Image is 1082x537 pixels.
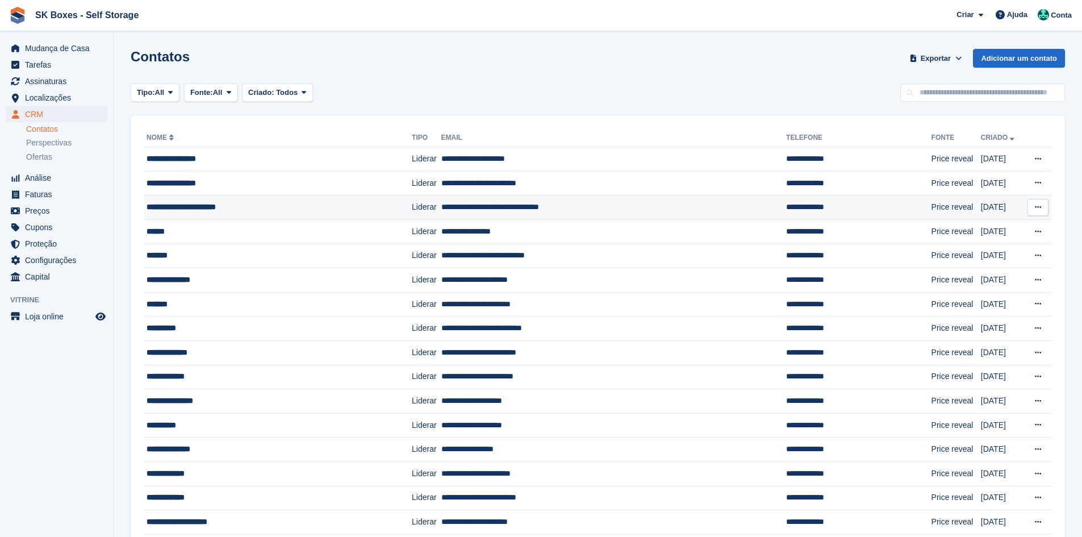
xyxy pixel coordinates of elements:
[981,134,1017,141] a: Criado
[248,88,274,97] span: Criado:
[931,340,981,365] td: Price reveal
[25,106,93,122] span: CRM
[931,171,981,195] td: Price reveal
[25,309,93,324] span: Loja online
[931,413,981,438] td: Price reveal
[412,219,441,244] td: Liderar
[931,486,981,510] td: Price reveal
[10,294,113,306] span: Vitrine
[25,203,93,219] span: Preços
[25,40,93,56] span: Mudança de Casa
[6,186,107,202] a: menu
[25,269,93,285] span: Capital
[242,84,313,102] button: Criado: Todos
[147,134,176,141] a: Nome
[25,170,93,186] span: Análise
[9,7,26,24] img: stora-icon-8386f47178a22dfd0bd8f6a31ec36ba5ce8667c1dd55bd0f319d3a0aa187defe.svg
[26,138,72,148] span: Perspectivas
[981,365,1023,389] td: [DATE]
[412,244,441,268] td: Liderar
[412,510,441,535] td: Liderar
[973,49,1065,68] a: Adicionar um contato
[931,438,981,462] td: Price reveal
[412,486,441,510] td: Liderar
[412,413,441,438] td: Liderar
[25,57,93,73] span: Tarefas
[31,6,143,24] a: SK Boxes - Self Storage
[981,438,1023,462] td: [DATE]
[6,203,107,219] a: menu
[6,236,107,252] a: menu
[155,87,165,98] span: All
[25,90,93,106] span: Localizações
[931,195,981,220] td: Price reveal
[94,310,107,323] a: Loja de pré-visualização
[412,268,441,293] td: Liderar
[6,252,107,268] a: menu
[412,461,441,486] td: Liderar
[6,269,107,285] a: menu
[1038,9,1049,20] img: SK Boxes - Comercial
[137,87,155,98] span: Tipo:
[6,73,107,89] a: menu
[931,317,981,341] td: Price reveal
[981,340,1023,365] td: [DATE]
[931,389,981,414] td: Price reveal
[931,461,981,486] td: Price reveal
[981,461,1023,486] td: [DATE]
[931,510,981,535] td: Price reveal
[1007,9,1027,20] span: Ajuda
[412,389,441,414] td: Liderar
[26,152,52,163] span: Ofertas
[931,244,981,268] td: Price reveal
[981,219,1023,244] td: [DATE]
[412,365,441,389] td: Liderar
[184,84,237,102] button: Fonte: All
[931,219,981,244] td: Price reveal
[131,84,179,102] button: Tipo: All
[6,106,107,122] a: menu
[956,9,974,20] span: Criar
[412,292,441,317] td: Liderar
[921,53,951,64] span: Exportar
[931,129,981,147] th: Fonte
[931,147,981,172] td: Price reveal
[907,49,964,68] button: Exportar
[981,268,1023,293] td: [DATE]
[981,486,1023,510] td: [DATE]
[25,252,93,268] span: Configurações
[6,219,107,235] a: menu
[6,40,107,56] a: menu
[213,87,223,98] span: All
[412,195,441,220] td: Liderar
[26,137,107,149] a: Perspectivas
[981,317,1023,341] td: [DATE]
[981,292,1023,317] td: [DATE]
[276,88,298,97] span: Todos
[131,49,190,64] h1: Contatos
[981,244,1023,268] td: [DATE]
[981,147,1023,172] td: [DATE]
[412,438,441,462] td: Liderar
[6,309,107,324] a: menu
[190,87,213,98] span: Fonte:
[412,129,441,147] th: Tipo
[786,129,931,147] th: Telefone
[981,510,1023,535] td: [DATE]
[412,147,441,172] td: Liderar
[931,268,981,293] td: Price reveal
[26,151,107,163] a: Ofertas
[931,365,981,389] td: Price reveal
[25,186,93,202] span: Faturas
[6,170,107,186] a: menu
[981,413,1023,438] td: [DATE]
[26,124,107,135] a: Contatos
[441,129,787,147] th: Email
[6,90,107,106] a: menu
[1051,10,1072,21] span: Conta
[981,195,1023,220] td: [DATE]
[412,340,441,365] td: Liderar
[981,171,1023,195] td: [DATE]
[412,171,441,195] td: Liderar
[25,73,93,89] span: Assinaturas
